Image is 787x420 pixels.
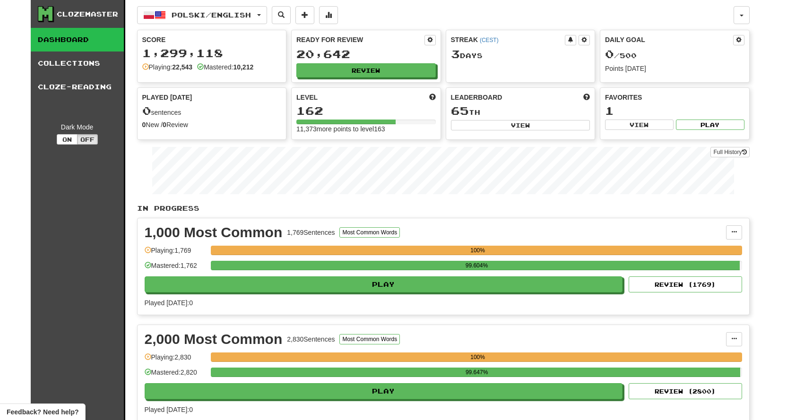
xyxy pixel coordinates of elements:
[142,104,151,117] span: 0
[272,6,291,24] button: Search sentences
[233,63,253,71] strong: 10,212
[429,93,436,102] span: Score more points to level up
[451,47,460,60] span: 3
[295,6,314,24] button: Add sentence to collection
[145,261,206,276] div: Mastered: 1,762
[145,406,193,413] span: Played [DATE]: 0
[214,261,740,270] div: 99.604%
[142,62,193,72] div: Playing:
[296,93,318,102] span: Level
[319,6,338,24] button: More stats
[296,63,436,77] button: Review
[605,105,744,117] div: 1
[605,120,674,130] button: View
[197,62,253,72] div: Mastered:
[296,48,436,60] div: 20,642
[57,9,118,19] div: Clozemaster
[137,204,750,213] p: In Progress
[296,105,436,117] div: 162
[31,75,124,99] a: Cloze-Reading
[31,51,124,75] a: Collections
[480,37,499,43] a: (CEST)
[339,334,400,344] button: Most Common Words
[629,276,742,292] button: Review (1769)
[605,64,744,73] div: Points [DATE]
[142,47,282,59] div: 1,299,118
[451,48,590,60] div: Day s
[142,121,146,129] strong: 0
[451,104,469,117] span: 65
[145,332,283,346] div: 2,000 Most Common
[339,227,400,238] button: Most Common Words
[145,225,283,240] div: 1,000 Most Common
[142,120,282,129] div: New / Review
[605,35,733,45] div: Daily Goal
[214,368,740,377] div: 99.647%
[57,134,78,145] button: On
[287,228,335,237] div: 1,769 Sentences
[451,35,565,44] div: Streak
[137,6,267,24] button: Polski/English
[710,147,749,157] a: Full History
[214,246,742,255] div: 100%
[145,246,206,261] div: Playing: 1,769
[172,63,192,71] strong: 22,543
[214,352,742,362] div: 100%
[676,120,744,130] button: Play
[172,11,251,19] span: Polski / English
[145,383,623,399] button: Play
[31,28,124,51] a: Dashboard
[38,122,117,132] div: Dark Mode
[451,93,502,102] span: Leaderboard
[145,368,206,383] div: Mastered: 2,820
[145,299,193,307] span: Played [DATE]: 0
[451,120,590,130] button: View
[77,134,98,145] button: Off
[145,276,623,292] button: Play
[142,105,282,117] div: sentences
[163,121,166,129] strong: 0
[605,93,744,102] div: Favorites
[145,352,206,368] div: Playing: 2,830
[296,35,424,44] div: Ready for Review
[7,407,78,417] span: Open feedback widget
[629,383,742,399] button: Review (2800)
[287,334,335,344] div: 2,830 Sentences
[451,105,590,117] div: th
[605,47,614,60] span: 0
[142,93,192,102] span: Played [DATE]
[605,51,637,60] span: / 500
[583,93,590,102] span: This week in points, UTC
[142,35,282,44] div: Score
[296,124,436,134] div: 11,373 more points to level 163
